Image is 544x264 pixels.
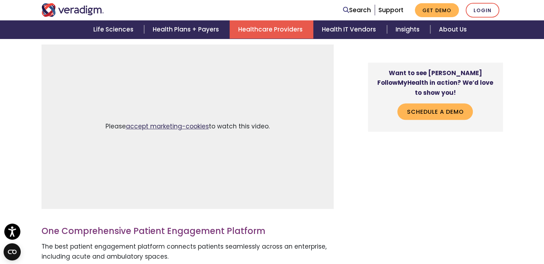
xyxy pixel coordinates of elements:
a: Get Demo [415,3,459,17]
strong: Want to see [PERSON_NAME] FollowMyHealth in action? We’d love to show you! [377,69,493,97]
img: Veradigm logo [41,3,104,17]
a: Life Sciences [85,20,144,39]
p: The best patient engagement platform connects patients seamlessly across an enterprise, including... [41,242,334,261]
h3: One Comprehensive Patient Engagement Platform [41,226,334,236]
a: accept marketing-cookies [126,122,209,131]
a: Health Plans + Payers [144,20,230,39]
a: Support [378,6,403,14]
span: Please to watch this video. [106,122,270,131]
a: Login [466,3,499,18]
a: Healthcare Providers [230,20,313,39]
a: Insights [387,20,430,39]
button: Open CMP widget [4,243,21,260]
a: Health IT Vendors [313,20,387,39]
a: Search [343,5,371,15]
a: About Us [430,20,475,39]
a: Schedule a Demo [397,103,473,120]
